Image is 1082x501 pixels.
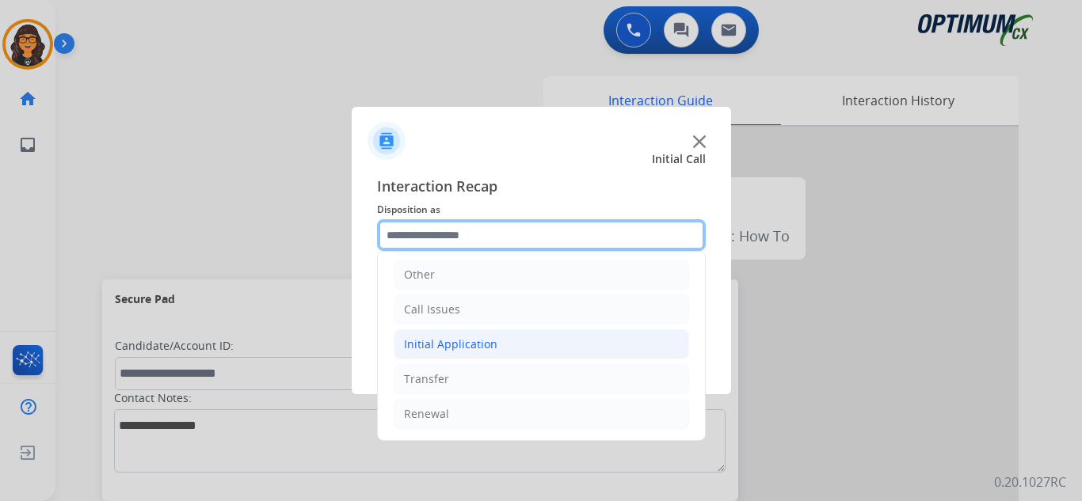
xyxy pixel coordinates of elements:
[404,336,497,352] div: Initial Application
[377,175,706,200] span: Interaction Recap
[368,122,406,160] img: contactIcon
[994,473,1066,492] p: 0.20.1027RC
[404,371,449,387] div: Transfer
[377,200,706,219] span: Disposition as
[404,302,460,317] div: Call Issues
[652,151,706,167] span: Initial Call
[404,267,435,283] div: Other
[404,406,449,422] div: Renewal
